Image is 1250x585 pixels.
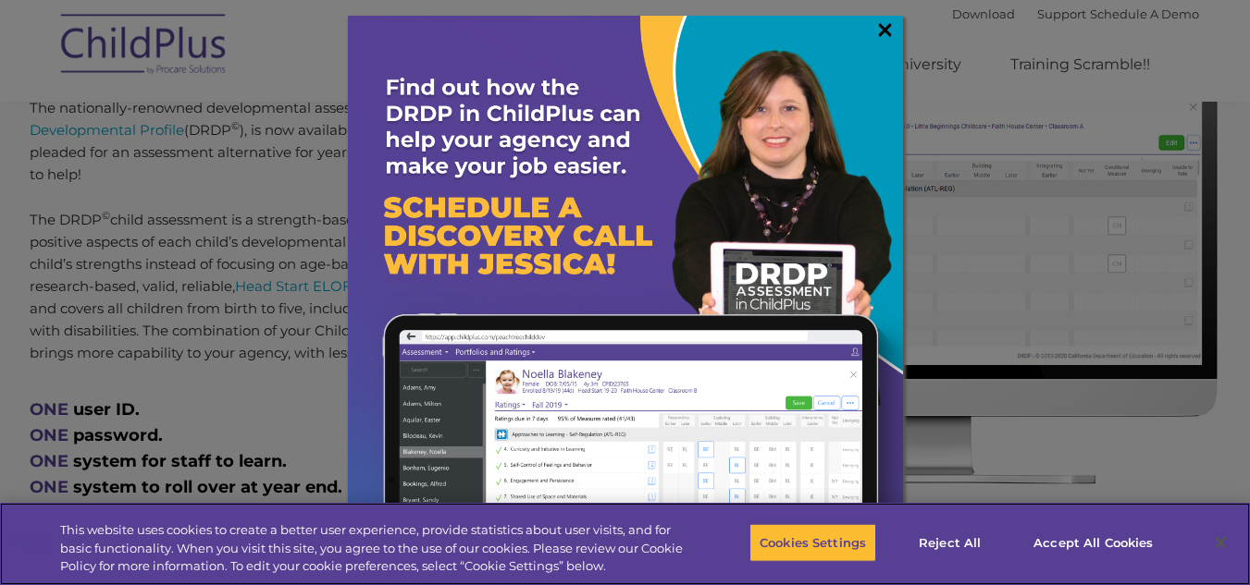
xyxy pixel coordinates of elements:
button: Cookies Settings [749,523,876,562]
button: Accept All Cookies [1023,523,1163,562]
button: Close [1200,522,1241,563]
a: × [874,20,896,39]
button: Reject All [892,523,1008,562]
div: This website uses cookies to create a better user experience, provide statistics about user visit... [60,521,687,576]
